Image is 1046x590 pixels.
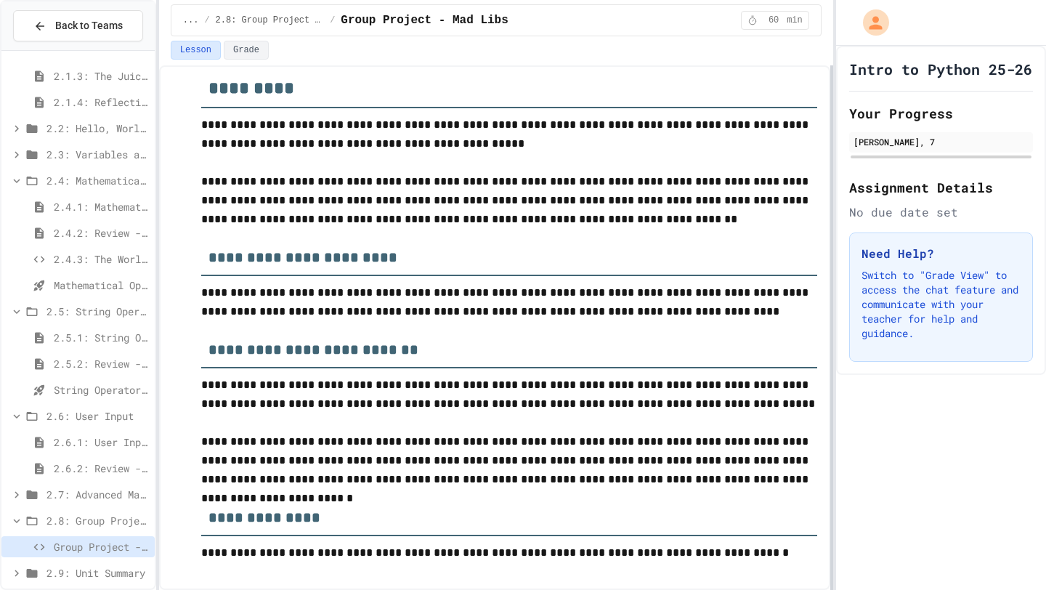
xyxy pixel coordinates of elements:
button: Back to Teams [13,10,143,41]
span: 2.4: Mathematical Operators [46,173,149,188]
span: 2.1.4: Reflection - Evolving Technology [54,94,149,110]
span: 2.4.2: Review - Mathematical Operators [54,225,149,241]
button: Grade [224,41,269,60]
span: / [204,15,209,26]
p: Switch to "Grade View" to access the chat feature and communicate with your teacher for help and ... [861,268,1021,341]
div: My Account [848,6,893,39]
span: 2.4.3: The World's Worst [PERSON_NAME] Market [54,251,149,267]
span: 60 [762,15,785,26]
h2: Assignment Details [849,177,1033,198]
span: Group Project - Mad Libs [341,12,508,29]
h3: Need Help? [861,245,1021,262]
div: [PERSON_NAME], 7 [854,135,1029,148]
span: 2.6: User Input [46,408,149,424]
span: 2.5.1: String Operators [54,330,149,345]
span: 2.8: Group Project - Mad Libs [216,15,325,26]
span: 2.5.2: Review - String Operators [54,356,149,371]
button: Lesson [171,41,221,60]
span: String Operators - Quiz [54,382,149,397]
span: 2.3: Variables and Data Types [46,147,149,162]
span: 2.4.1: Mathematical Operators [54,199,149,214]
span: 2.1.3: The JuiceMind IDE [54,68,149,84]
span: 2.6.2: Review - User Input [54,461,149,476]
div: No due date set [849,203,1033,221]
span: ... [183,15,199,26]
span: min [787,15,803,26]
span: 2.9: Unit Summary [46,565,149,581]
span: 2.2: Hello, World! [46,121,149,136]
h2: Your Progress [849,103,1033,124]
span: 2.8: Group Project - Mad Libs [46,513,149,528]
span: Mathematical Operators - Quiz [54,278,149,293]
h1: Intro to Python 25-26 [849,59,1032,79]
span: / [330,15,335,26]
span: Back to Teams [55,18,123,33]
span: 2.5: String Operators [46,304,149,319]
span: Group Project - Mad Libs [54,539,149,554]
span: 2.7: Advanced Math [46,487,149,502]
span: 2.6.1: User Input [54,435,149,450]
